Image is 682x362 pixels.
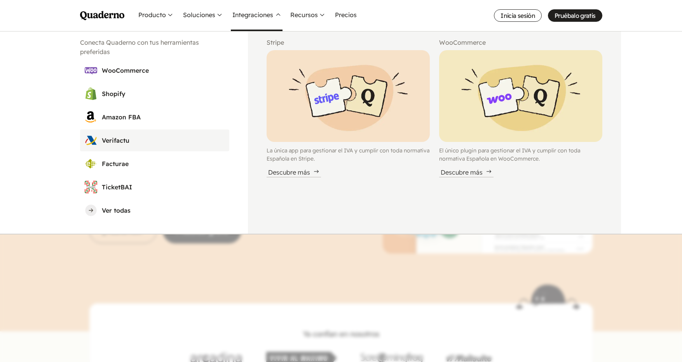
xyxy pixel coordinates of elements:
[439,147,602,163] p: El único plugin para gestionar el IVA y cumplir con toda normativa Española en WooCommerce.
[80,38,229,56] h2: Conecta Quaderno con tus herramientas preferidas
[80,83,229,105] a: Shopify
[80,59,229,81] a: WooCommerce
[80,199,229,221] a: Ver todas
[439,50,602,142] img: Pieces of a puzzle with WooCommerce and Quaderno logos
[102,182,225,192] h3: TicketBAI
[548,9,602,22] a: Pruébalo gratis
[267,38,430,47] h2: Stripe
[102,112,225,122] h3: Amazon FBA
[439,38,602,47] h2: WooCommerce
[80,176,229,198] a: TicketBAI
[80,106,229,128] a: Amazon FBA
[267,168,321,177] div: Descubre más
[267,147,430,163] p: La única app para gestionar el IVA y cumplir con toda normativa Española en Stripe.
[102,89,225,98] h3: Shopify
[102,136,225,145] h3: Verifactu
[102,159,225,168] h3: Facturae
[80,153,229,175] a: Facturae
[102,206,225,215] h3: Ver todas
[267,50,430,177] a: Pieces of a puzzle with Stripe and Quaderno logosLa única app para gestionar el IVA y cumplir con...
[102,66,225,75] h3: WooCommerce
[494,9,542,22] a: Inicia sesión
[439,50,602,177] a: Pieces of a puzzle with WooCommerce and Quaderno logosEl único plugin para gestionar el IVA y cum...
[80,129,229,151] a: Verifactu
[439,168,494,177] div: Descubre más
[267,50,430,142] img: Pieces of a puzzle with Stripe and Quaderno logos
